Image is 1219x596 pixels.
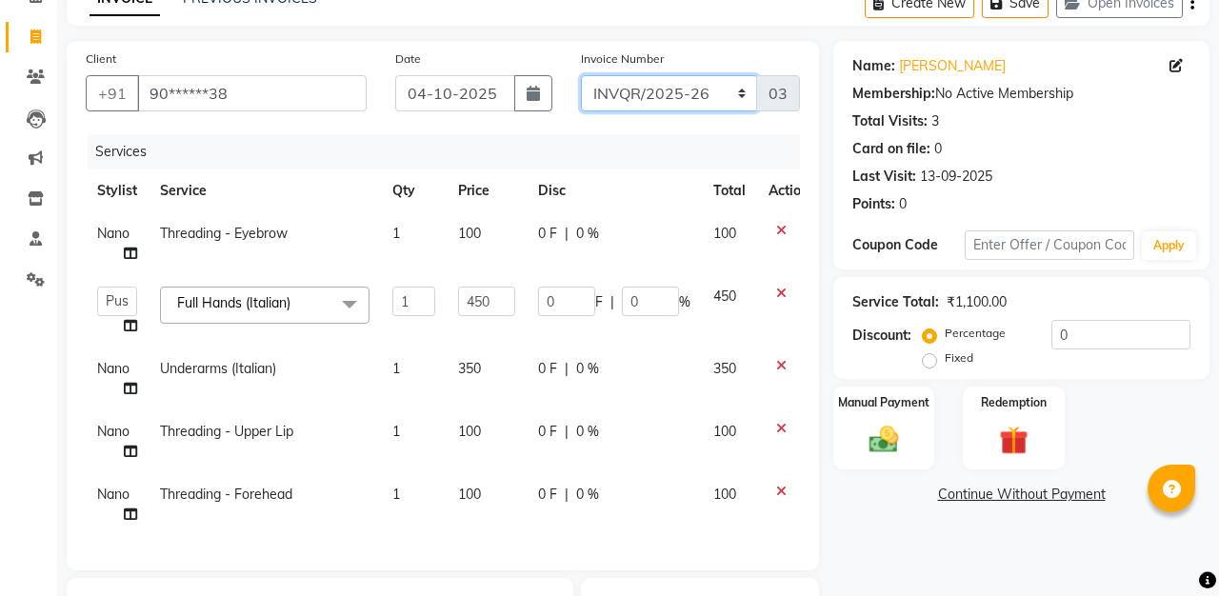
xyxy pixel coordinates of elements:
[97,225,130,242] span: Nano
[947,292,1007,312] div: ₹1,100.00
[852,235,965,255] div: Coupon Code
[160,423,293,440] span: Threading - Upper Lip
[149,169,381,212] th: Service
[97,360,130,377] span: Nano
[392,225,400,242] span: 1
[538,359,557,379] span: 0 F
[458,486,481,503] span: 100
[177,294,290,311] span: Full Hands (Italian)
[713,225,736,242] span: 100
[852,326,911,346] div: Discount:
[852,139,930,159] div: Card on file:
[565,224,569,244] span: |
[458,423,481,440] span: 100
[610,292,614,312] span: |
[86,50,116,68] label: Client
[160,360,276,377] span: Underarms (Italian)
[392,486,400,503] span: 1
[381,169,447,212] th: Qty
[565,485,569,505] span: |
[852,292,939,312] div: Service Total:
[595,292,603,312] span: F
[576,359,599,379] span: 0 %
[713,360,736,377] span: 350
[458,225,481,242] span: 100
[392,360,400,377] span: 1
[458,360,481,377] span: 350
[97,423,130,440] span: Nano
[852,84,1190,104] div: No Active Membership
[576,224,599,244] span: 0 %
[1142,231,1196,260] button: Apply
[86,169,149,212] th: Stylist
[447,169,527,212] th: Price
[757,169,820,212] th: Action
[395,50,421,68] label: Date
[702,169,757,212] th: Total
[837,485,1206,505] a: Continue Without Payment
[981,394,1047,411] label: Redemption
[899,194,907,214] div: 0
[945,349,973,367] label: Fixed
[920,167,992,187] div: 13-09-2025
[565,359,569,379] span: |
[137,75,367,111] input: Search by Name/Mobile/Email/Code
[565,422,569,442] span: |
[576,422,599,442] span: 0 %
[538,224,557,244] span: 0 F
[713,423,736,440] span: 100
[160,225,288,242] span: Threading - Eyebrow
[97,486,130,503] span: Nano
[860,423,908,456] img: _cash.svg
[290,294,299,311] a: x
[852,194,895,214] div: Points:
[160,486,292,503] span: Threading - Forehead
[945,325,1006,342] label: Percentage
[86,75,139,111] button: +91
[965,230,1134,260] input: Enter Offer / Coupon Code
[713,486,736,503] span: 100
[852,84,935,104] div: Membership:
[990,423,1038,459] img: _gift.svg
[852,167,916,187] div: Last Visit:
[713,288,736,305] span: 450
[581,50,664,68] label: Invoice Number
[899,56,1006,76] a: [PERSON_NAME]
[679,292,690,312] span: %
[934,139,942,159] div: 0
[852,111,928,131] div: Total Visits:
[852,56,895,76] div: Name:
[931,111,939,131] div: 3
[838,394,929,411] label: Manual Payment
[88,134,814,169] div: Services
[576,485,599,505] span: 0 %
[392,423,400,440] span: 1
[538,485,557,505] span: 0 F
[527,169,702,212] th: Disc
[538,422,557,442] span: 0 F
